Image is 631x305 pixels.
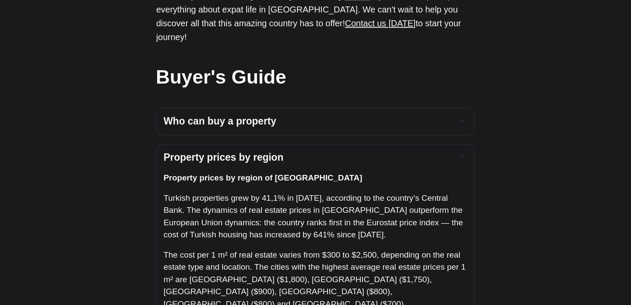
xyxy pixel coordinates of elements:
[164,152,284,163] strong: Property prices by region
[164,173,362,182] strong: Property prices by region of [GEOGRAPHIC_DATA]
[458,151,467,162] button: Expand toggle to read content
[156,63,474,90] h2: Buyer's Guide
[458,115,467,125] button: Expand toggle to read content
[164,193,465,240] span: Turkish properties grew by 41,1% in [DATE], according to the country’s Central Bank. The dynamics...
[164,115,276,127] strong: Who can buy a property
[345,19,416,28] a: Contact us [DATE]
